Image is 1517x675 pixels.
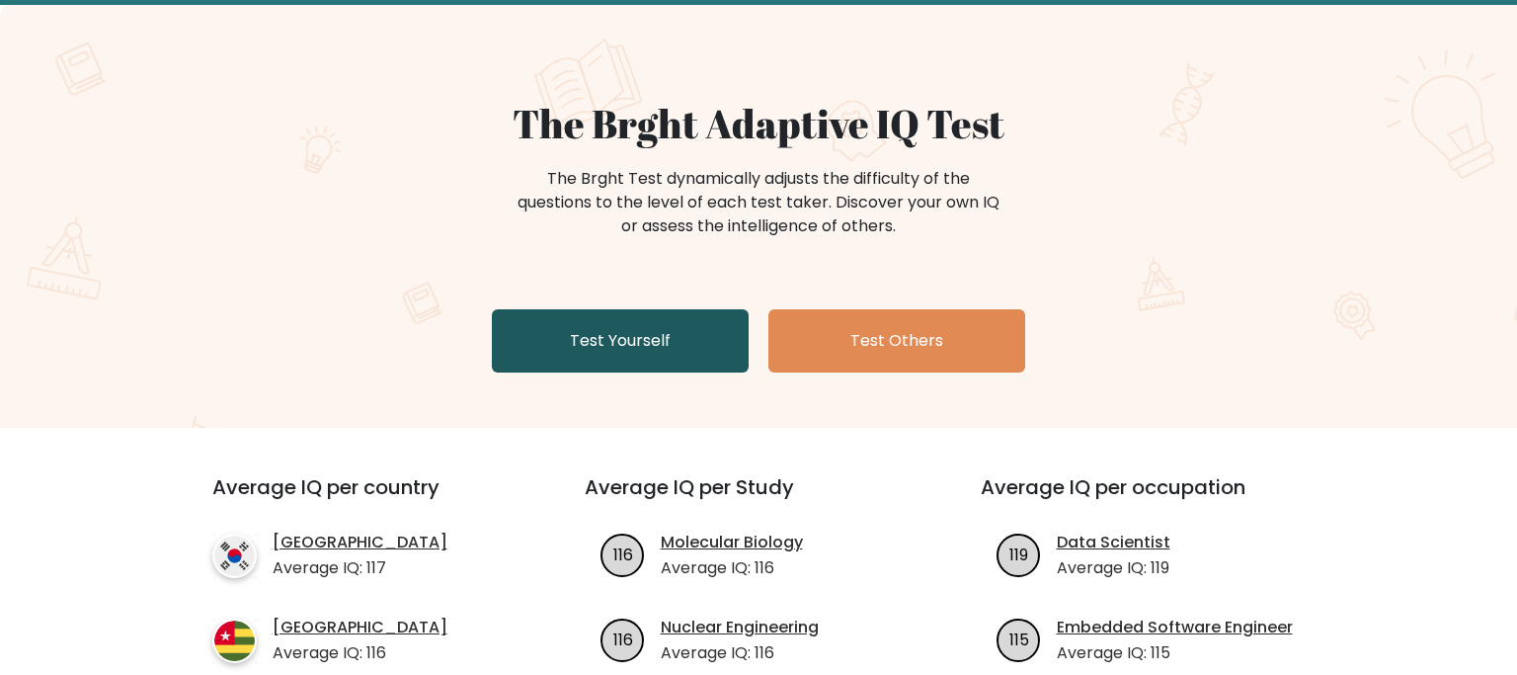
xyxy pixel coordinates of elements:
a: [GEOGRAPHIC_DATA] [273,616,447,639]
text: 119 [1009,543,1028,565]
h3: Average IQ per Study [585,475,933,523]
p: Average IQ: 116 [661,556,803,580]
text: 115 [1008,628,1028,650]
h1: The Brght Adaptive IQ Test [277,100,1240,147]
img: country [212,619,257,663]
text: 116 [612,628,632,650]
h3: Average IQ per occupation [981,475,1329,523]
a: Test Yourself [492,309,749,373]
p: Average IQ: 119 [1057,556,1170,580]
div: The Brght Test dynamically adjusts the difficulty of the questions to the level of each test take... [512,167,1005,238]
h3: Average IQ per country [212,475,514,523]
text: 116 [612,543,632,565]
p: Average IQ: 116 [273,641,447,665]
a: Data Scientist [1057,531,1170,554]
a: Molecular Biology [661,531,803,554]
p: Average IQ: 115 [1057,641,1293,665]
a: Embedded Software Engineer [1057,616,1293,639]
a: Nuclear Engineering [661,616,819,639]
p: Average IQ: 117 [273,556,447,580]
a: Test Others [768,309,1025,373]
a: [GEOGRAPHIC_DATA] [273,531,447,554]
img: country [212,534,257,578]
p: Average IQ: 116 [661,641,819,665]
